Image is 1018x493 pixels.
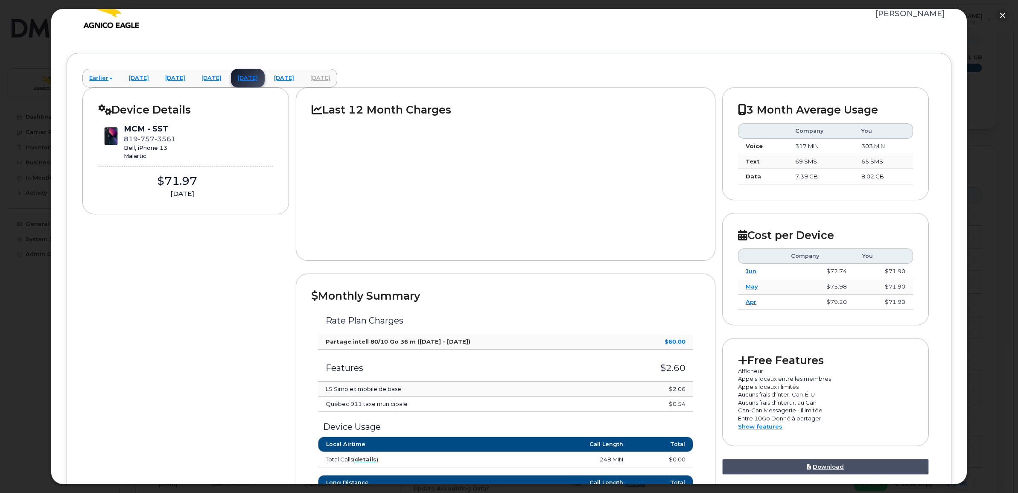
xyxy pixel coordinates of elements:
strong: Partage intell 80/10 Go 36 m ([DATE] - [DATE]) [326,338,470,345]
strong: $60.00 [665,338,685,345]
p: Afficheur [738,367,913,375]
a: details [355,456,376,463]
td: $2.06 [617,382,693,397]
td: $79.20 [783,295,854,310]
th: Total [631,437,694,452]
div: $71.97 [98,173,256,189]
td: $72.74 [783,264,854,279]
td: 248 MIN [474,452,630,467]
h3: Rate Plan Charges [326,316,685,325]
h3: Device Usage [318,422,693,432]
td: $0.54 [617,397,693,412]
a: Download [722,459,929,475]
span: ( ) [353,456,378,463]
p: Entre 10Go Donné à partager [738,414,913,423]
th: Call Length [474,437,630,452]
h2: Cost per Device [738,229,913,242]
a: Show features [738,423,782,430]
td: Total Calls [318,452,474,467]
th: Long Distance [318,475,474,490]
div: [DATE] [98,189,266,198]
h3: Features [326,363,610,373]
td: $71.90 [855,295,913,310]
a: May [746,283,758,290]
td: $0.00 [631,452,694,467]
p: Aucuns frais d'interur. au Can [738,399,913,407]
th: Total [631,475,694,490]
h2: Free Features [738,354,913,367]
td: LS Simplex mobile de base [318,382,618,397]
h3: $2.60 [625,363,685,373]
p: Appels locaux entre les membres [738,375,913,383]
h2: Monthly Summary [312,289,700,302]
th: You [855,248,913,264]
p: Appels locaux illimités [738,383,913,391]
th: Call Length [474,475,630,490]
p: Can-Can Messagerie - Illimitée [738,406,913,414]
a: Jun [746,268,756,274]
td: Québec 911 taxe municipale [318,397,618,412]
p: Aucuns frais d'inter. Can-É-U [738,391,913,399]
td: $75.98 [783,279,854,295]
td: $71.90 [855,279,913,295]
th: Company [783,248,854,264]
a: Apr [746,298,756,305]
td: $71.90 [855,264,913,279]
th: Local Airtime [318,437,474,452]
